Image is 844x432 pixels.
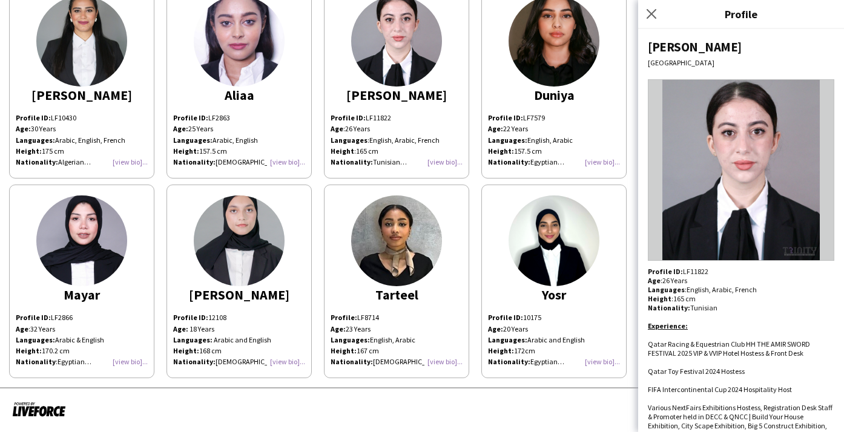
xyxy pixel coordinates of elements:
p: LF8714 [331,312,463,323]
span: : [648,276,662,285]
strong: Profile ID: [16,113,51,122]
strong: Profile ID: [488,113,523,122]
span: Profile ID: [488,313,523,322]
p: LF2866 [16,312,148,323]
img: Powered by Liveforce [12,401,66,417]
div: [PERSON_NAME] [331,90,463,100]
span: Arabic and English 172cm [488,335,585,355]
div: [PERSON_NAME] [16,90,148,100]
span: : [16,357,58,366]
b: Height [648,294,671,303]
span: 26 Years [345,124,370,133]
span: English, Arabic, French [687,285,757,294]
img: thumb-67ccaca22746f.png [509,195,599,286]
span: 165 cm [673,294,696,303]
div: [PERSON_NAME] [173,289,305,300]
div: Tarteel [331,289,463,300]
span: : [331,146,356,155]
p: 22 Years English, Arabic 157.5 cm Egyptian [488,123,620,168]
b: Languages [331,136,368,145]
img: thumb-b5c480df-394b-4ddf-ac60-790d5a6a0f04.jpg [194,195,285,286]
strong: Age: [488,124,503,133]
div: Yosr [488,289,620,300]
b: Nationality [16,357,56,366]
p: LF11822 [331,113,463,134]
p: LF10430 [16,113,148,123]
b: Age [648,276,661,285]
span: : [331,136,369,145]
span: 23 Years [346,324,371,333]
b: Age [16,324,28,333]
p: Arabic & English 170.2 cm [16,335,148,356]
p: 30 Years Arabic, English, French 175 cm Algerian [16,123,148,168]
p: LF7579 [488,113,620,123]
strong: Height: [16,346,42,355]
p: Arabic and English 168 cm [173,335,305,356]
span: 10175 [523,313,541,322]
b: Height: [488,346,514,355]
b: Age: [173,324,188,333]
b: Nationality: [331,357,373,366]
b: Nationality: [173,357,216,366]
span: Languages: [173,335,213,344]
span: English, Arabic, French [369,136,440,145]
img: thumb-35d2da39-8be6-4824-85cb-2cf367f06589.png [36,195,127,286]
strong: Height: [488,146,514,155]
div: February - 2025 [488,312,620,367]
span: : [648,294,673,303]
span: [DEMOGRAPHIC_DATA] [373,357,452,366]
img: Crew avatar or photo [648,79,834,261]
span: 26 Years [662,276,687,285]
span: : [331,124,345,133]
b: Age: [331,324,346,333]
span: : [648,285,687,294]
span: 32 Years [30,324,55,333]
strong: Nationality: [331,157,373,166]
b: Age: [488,324,503,333]
strong: Languages: [173,136,213,145]
span: 18 Years [190,324,214,333]
b: Height [331,146,354,155]
div: Aliaa [173,90,305,100]
strong: Profile ID: [331,113,366,122]
p: 12108 [173,312,305,323]
strong: Nationality: [488,157,530,166]
p: LF11822 [648,267,834,285]
b: Languages: [488,335,527,344]
b: Languages [648,285,685,294]
span: Egyptian [530,357,564,366]
img: thumb-666036be518cb.jpeg [351,195,442,286]
span: : [16,324,30,333]
div: Mayar [16,289,148,300]
p: English, Arabic 167 cm [331,335,463,356]
strong: Height: [173,146,199,155]
b: Height: [173,346,199,355]
li: Qatar Toy Festival 2024 Hostess [648,367,834,376]
b: Profile ID: [173,313,208,322]
span: Qatar Racing & Equestrian Club HH THE AMIR SWORD FESTIVAL 2025 VIP & VVIP Hotel Hostess & Front Desk [648,339,810,358]
strong: Height: [16,146,42,155]
b: Age [331,124,343,133]
div: Duniya [488,90,620,100]
strong: Profile ID: [648,267,683,276]
span: 20 Years [503,324,528,333]
strong: Height: [331,346,357,355]
li: FIFA Intercontinental Cup 2024 Hospitality Host [648,385,834,394]
p: Tunisian [648,303,834,312]
p: LF2863 [173,113,305,123]
strong: Profile ID: [173,113,208,122]
strong: Age: [16,124,31,133]
p: 25 Years Arabic, English 157.5 cm [DEMOGRAPHIC_DATA] [173,123,305,168]
strong: Languages: [16,335,55,344]
strong: Languages: [331,335,370,344]
span: Egyptian [58,357,91,366]
strong: Nationality: [16,157,58,166]
strong: Nationality: [648,303,690,312]
strong: Age: [173,124,188,133]
strong: Nationality: [173,157,216,166]
strong: Languages: [16,136,55,145]
div: [PERSON_NAME] [648,39,834,55]
b: Nationality: [488,357,530,366]
span: [DEMOGRAPHIC_DATA] [216,357,288,366]
div: [GEOGRAPHIC_DATA] [648,58,834,67]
